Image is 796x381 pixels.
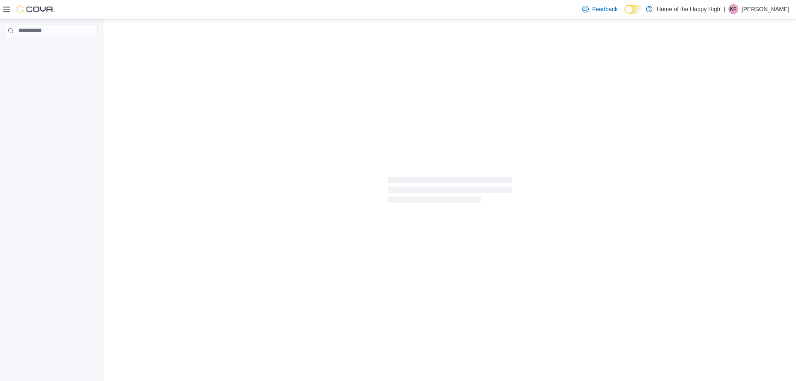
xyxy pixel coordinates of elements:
[657,4,720,14] p: Home of the Happy High
[5,39,98,59] nav: Complex example
[579,1,621,17] a: Feedback
[388,178,512,205] span: Loading
[742,4,789,14] p: [PERSON_NAME]
[723,4,725,14] p: |
[728,4,738,14] div: Khushboo Patel
[592,5,617,13] span: Feedback
[17,5,54,13] img: Cova
[730,4,737,14] span: KP
[624,5,642,14] input: Dark Mode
